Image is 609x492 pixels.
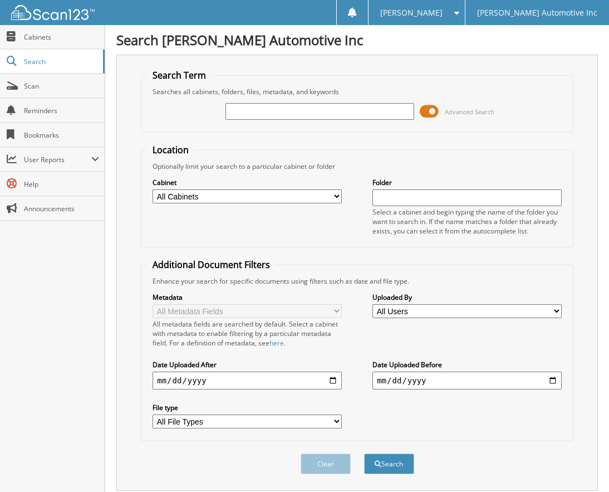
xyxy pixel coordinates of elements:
[364,454,414,474] button: Search
[153,403,342,412] label: File type
[153,372,342,389] input: start
[147,144,194,156] legend: Location
[24,204,99,213] span: Announcements
[24,81,99,91] span: Scan
[24,155,91,164] span: User Reports
[24,106,99,115] span: Reminders
[153,293,342,302] label: Metadata
[380,9,443,16] span: [PERSON_NAME]
[301,454,351,474] button: Clear
[445,108,494,116] span: Advanced Search
[372,360,562,369] label: Date Uploaded Before
[372,207,562,236] div: Select a cabinet and begin typing the name of the folder you want to search in. If the name match...
[147,87,567,96] div: Searches all cabinets, folders, files, metadata, and keywords
[153,178,342,187] label: Cabinet
[153,360,342,369] label: Date Uploaded After
[147,162,567,171] div: Optionally limit your search to a particular cabinet or folder
[147,259,276,271] legend: Additional Document Filters
[24,32,99,42] span: Cabinets
[477,9,597,16] span: [PERSON_NAME] Automotive Inc
[11,5,95,20] img: scan123-logo-white.svg
[24,179,99,189] span: Help
[24,57,97,66] span: Search
[147,69,212,81] legend: Search Term
[269,338,284,348] a: here
[147,276,567,286] div: Enhance your search for specific documents using filters such as date and file type.
[153,319,342,348] div: All metadata fields are searched by default. Select a cabinet with metadata to enable filtering b...
[24,130,99,140] span: Bookmarks
[372,178,562,187] label: Folder
[116,31,598,49] h1: Search [PERSON_NAME] Automotive Inc
[372,372,562,389] input: end
[372,293,562,302] label: Uploaded By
